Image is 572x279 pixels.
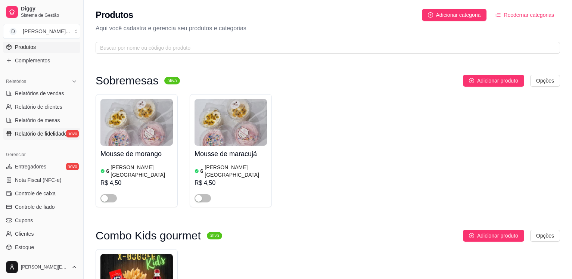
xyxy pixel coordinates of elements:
[3,87,80,99] a: Relatórios de vendas
[96,9,133,21] h2: Produtos
[3,41,80,53] a: Produtos
[15,176,61,184] span: Nota Fiscal (NFC-e)
[436,11,481,19] span: Adicionar categoria
[463,75,524,87] button: Adicionar produto
[207,232,222,239] sup: ativa
[96,231,201,240] h3: Combo Kids gourmet
[15,163,46,170] span: Entregadores
[3,241,80,253] a: Estoque
[504,11,554,19] span: Reodernar categorias
[3,228,80,240] a: Clientes
[15,244,34,251] span: Estoque
[6,78,26,84] span: Relatórios
[536,77,554,85] span: Opções
[477,77,518,85] span: Adicionar produto
[96,24,560,33] p: Aqui você cadastra e gerencia seu produtos e categorias
[15,130,67,137] span: Relatório de fidelidade
[111,164,173,179] article: [PERSON_NAME][GEOGRAPHIC_DATA]
[100,149,173,159] h4: Mousse de morango
[15,103,62,111] span: Relatório de clientes
[3,149,80,161] div: Gerenciar
[9,28,17,35] span: D
[3,3,80,21] a: DiggySistema de Gestão
[3,214,80,226] a: Cupons
[21,6,77,12] span: Diggy
[21,264,68,270] span: [PERSON_NAME][EMAIL_ADDRESS][DOMAIN_NAME]
[463,230,524,242] button: Adicionar produto
[21,12,77,18] span: Sistema de Gestão
[530,75,560,87] button: Opções
[15,190,56,197] span: Controle de caixa
[200,167,203,175] article: 6
[100,44,550,52] input: Buscar por nome ou código do produto
[96,76,158,85] h3: Sobremesas
[15,203,55,211] span: Controle de fiado
[530,230,560,242] button: Opções
[3,128,80,140] a: Relatório de fidelidadenovo
[3,24,80,39] button: Select a team
[428,12,433,18] span: plus-circle
[489,9,560,21] button: Reodernar categorias
[205,164,267,179] article: [PERSON_NAME][GEOGRAPHIC_DATA]
[195,149,267,159] h4: Mousse de maracujá
[195,99,267,146] img: product-image
[15,230,34,238] span: Clientes
[3,101,80,113] a: Relatório de clientes
[15,90,64,97] span: Relatórios de vendas
[164,77,180,84] sup: ativa
[3,255,80,267] a: Configurações
[495,12,501,18] span: ordered-list
[536,232,554,240] span: Opções
[422,9,487,21] button: Adicionar categoria
[3,114,80,126] a: Relatório de mesas
[23,28,70,35] div: [PERSON_NAME] ...
[15,57,50,64] span: Complementos
[477,232,518,240] span: Adicionar produto
[3,174,80,186] a: Nota Fiscal (NFC-e)
[3,201,80,213] a: Controle de fiado
[469,233,474,238] span: plus-circle
[195,179,267,187] div: R$ 4,50
[3,161,80,173] a: Entregadoresnovo
[106,167,109,175] article: 6
[3,258,80,276] button: [PERSON_NAME][EMAIL_ADDRESS][DOMAIN_NAME]
[100,99,173,146] img: product-image
[3,55,80,66] a: Complementos
[15,43,36,51] span: Produtos
[15,117,60,124] span: Relatório de mesas
[3,187,80,199] a: Controle de caixa
[469,78,474,83] span: plus-circle
[100,179,173,187] div: R$ 4,50
[15,217,33,224] span: Cupons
